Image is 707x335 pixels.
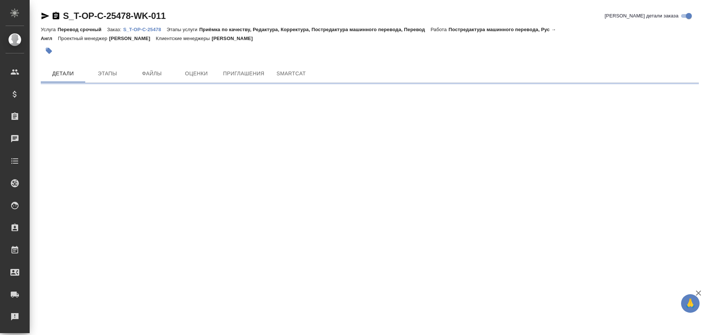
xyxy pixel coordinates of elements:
p: Работа [431,27,449,32]
a: S_T-OP-C-25478-WK-011 [63,11,166,21]
p: Клиентские менеджеры [156,36,212,41]
span: Приглашения [223,69,265,78]
a: S_T-OP-C-25478 [123,26,166,32]
button: 🙏 [681,294,700,313]
p: Заказ: [107,27,123,32]
span: Оценки [179,69,214,78]
p: Перевод срочный [57,27,107,32]
span: SmartCat [273,69,309,78]
button: Скопировать ссылку [52,12,60,20]
p: Проектный менеджер [58,36,109,41]
p: Приёмка по качеству, Редактура, Корректура, Постредактура машинного перевода, Перевод [199,27,431,32]
span: Этапы [90,69,125,78]
span: Файлы [134,69,170,78]
p: [PERSON_NAME] [109,36,156,41]
p: Услуга [41,27,57,32]
p: Этапы услуги [167,27,199,32]
button: Скопировать ссылку для ЯМессенджера [41,12,50,20]
p: S_T-OP-C-25478 [123,27,166,32]
span: [PERSON_NAME] детали заказа [605,12,678,20]
span: 🙏 [684,296,697,311]
button: Добавить тэг [41,43,57,59]
span: Детали [45,69,81,78]
p: [PERSON_NAME] [212,36,258,41]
